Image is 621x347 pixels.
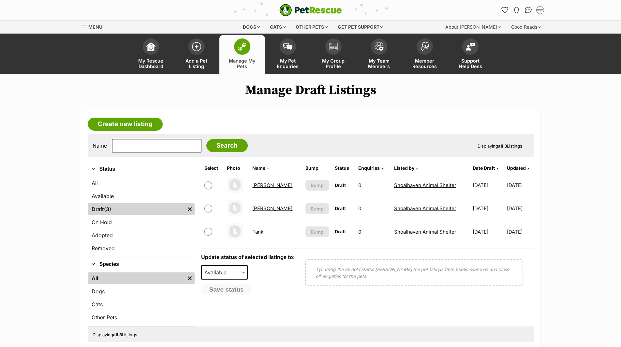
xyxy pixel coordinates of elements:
[470,221,506,243] td: [DATE]
[473,165,498,171] a: Date Draft
[507,21,545,34] div: Good Reads
[88,190,195,202] a: Available
[319,58,348,69] span: My Group Profile
[192,42,201,51] img: add-pet-listing-icon-0afa8454b4691262ce3f59096e99ab1cd57d4a30225e0717b998d2c9b9846f56.svg
[507,165,529,171] a: Updated
[113,332,122,337] strong: all 3
[316,266,513,280] p: Tip: using the on hold status [PERSON_NAME] the pet listings from public searches and close off e...
[498,143,507,149] strong: all 3
[182,58,211,69] span: Add a Pet Listing
[104,205,111,213] span: (3)
[252,229,263,235] a: Tank
[466,43,475,51] img: help-desk-icon-fdf02630f3aa405de69fd3d07c3f3aa587a6932b1a1747fa1d2bba05be0121f9.svg
[224,163,249,173] th: Photo
[535,5,545,15] button: My account
[185,203,195,215] a: Remove filter
[335,229,346,234] span: Draft
[394,182,456,188] a: Shoalhaven Animal Shelter
[291,21,332,34] div: Other pets
[252,205,292,211] a: [PERSON_NAME]
[478,143,522,149] span: Displaying Listings
[88,177,195,189] a: All
[375,42,384,51] img: team-members-icon-5396bd8760b3fe7c0b43da4ab00e1e3bb1a5d9ba89233759b79545d2d3fc5d0d.svg
[201,265,248,280] span: Available
[507,197,533,220] td: [DATE]
[279,4,342,16] a: PetRescue
[335,206,346,211] span: Draft
[448,35,493,74] a: Support Help Desk
[279,4,342,16] img: logo-e224e6f780fb5917bec1dbf3a21bbac754714ae5b6737aabdf751b685950b380.svg
[88,229,195,241] a: Adopted
[356,35,402,74] a: My Team Members
[146,42,155,51] img: dashboard-icon-eb2f2d2d3e046f16d808141f083e7271f6b2e854fb5c12c21221c1fb7104beca.svg
[88,272,185,284] a: All
[228,58,257,69] span: Manage My Pets
[394,165,414,171] span: Listed by
[335,182,346,188] span: Draft
[227,200,243,216] img: Mimi
[202,268,233,277] span: Available
[88,216,195,228] a: On Hold
[311,228,324,235] span: Bump
[456,58,485,69] span: Support Help Desk
[93,143,107,149] label: Name
[88,271,195,326] div: Species
[305,226,329,237] button: Bump
[420,42,429,51] img: member-resources-icon-8e73f808a243e03378d46382f2149f9095a855e16c252ad45f914b54edf8863c.svg
[88,203,185,215] a: Draft
[88,176,195,257] div: Status
[81,21,107,32] a: Menu
[227,177,243,193] img: Alfie
[394,165,418,171] a: Listed by
[441,21,505,34] div: About [PERSON_NAME]
[511,5,522,15] button: Notifications
[273,58,303,69] span: My Pet Enquiries
[88,24,102,30] span: Menu
[364,58,394,69] span: My Team Members
[174,35,219,74] a: Add a Pet Listing
[473,165,495,171] span: translation missing: en.admin.listings.index.attributes.date_draft
[507,174,533,196] td: [DATE]
[238,42,247,51] img: manage-my-pets-icon-02211641906a0b7f246fdf0571729dbe1e7629f14944591b6c1af311fb30b64b.svg
[206,139,248,152] input: Search
[537,7,543,13] img: Jodie Parnell profile pic
[358,165,383,171] a: Enquiries
[305,203,329,214] button: Bump
[402,35,448,74] a: Member Resources
[265,35,311,74] a: My Pet Enquiries
[332,163,355,173] th: Status
[185,272,195,284] a: Remove filter
[523,5,534,15] a: Conversations
[201,284,252,295] button: Save status
[303,163,332,173] th: Bump
[410,58,439,69] span: Member Resources
[88,260,195,268] button: Species
[88,311,195,323] a: Other Pets
[311,182,324,189] span: Bump
[470,197,506,220] td: [DATE]
[88,298,195,310] a: Cats
[88,118,163,131] a: Create new listing
[500,5,545,15] ul: Account quick links
[394,205,456,211] a: Shoalhaven Animal Shelter
[252,165,265,171] span: Name
[507,165,526,171] span: Updated
[88,165,195,173] button: Status
[252,182,292,188] a: [PERSON_NAME]
[356,174,391,196] td: 0
[88,242,195,254] a: Removed
[514,7,519,13] img: notifications-46538b983faf8c2785f20acdc204bb7945ddae34d4c08c2a6579f10ce5e182be.svg
[201,254,295,260] label: Update status of selected listings to:
[525,7,532,13] img: chat-41dd97257d64d25036548639549fe6c8038ab92f7586957e7f3b1b290dea8141.svg
[219,35,265,74] a: Manage My Pets
[252,165,269,171] a: Name
[305,180,329,191] button: Bump
[507,221,533,243] td: [DATE]
[93,332,137,337] span: Displaying Listings
[265,21,290,34] div: Cats
[227,223,243,239] img: Tank
[311,205,324,212] span: Bump
[329,43,338,51] img: group-profile-icon-3fa3cf56718a62981997c0bc7e787c4b2cf8bcc04b72c1350f741eb67cf2f40e.svg
[356,197,391,220] td: 0
[283,43,292,50] img: pet-enquiries-icon-7e3ad2cf08bfb03b45e93fb7055b45f3efa6380592205ae92323e6603595dc1f.svg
